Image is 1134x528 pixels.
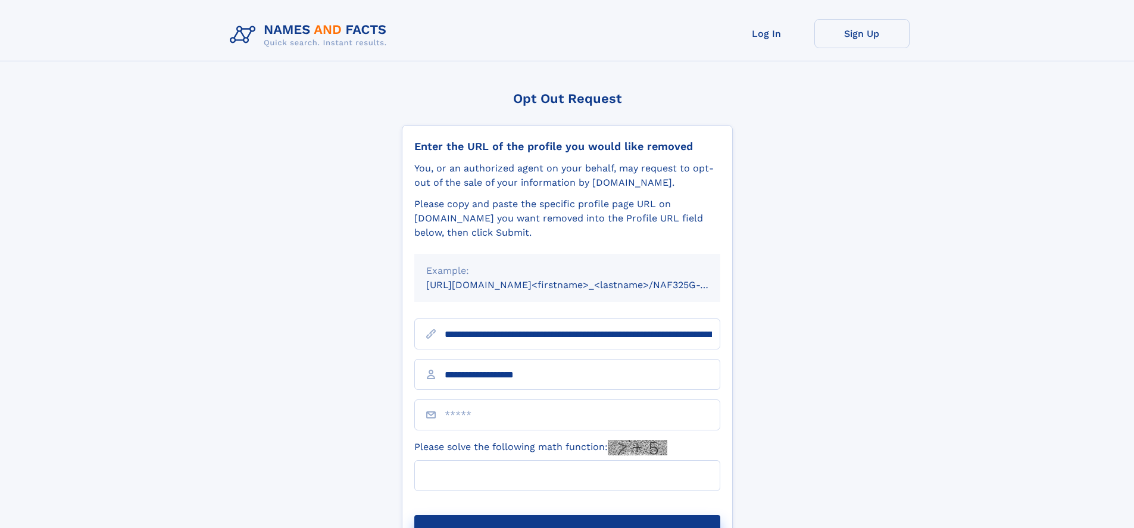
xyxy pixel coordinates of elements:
[225,19,396,51] img: Logo Names and Facts
[814,19,910,48] a: Sign Up
[414,197,720,240] div: Please copy and paste the specific profile page URL on [DOMAIN_NAME] you want removed into the Pr...
[414,140,720,153] div: Enter the URL of the profile you would like removed
[402,91,733,106] div: Opt Out Request
[414,161,720,190] div: You, or an authorized agent on your behalf, may request to opt-out of the sale of your informatio...
[719,19,814,48] a: Log In
[426,279,743,290] small: [URL][DOMAIN_NAME]<firstname>_<lastname>/NAF325G-xxxxxxxx
[426,264,708,278] div: Example:
[414,440,667,455] label: Please solve the following math function:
